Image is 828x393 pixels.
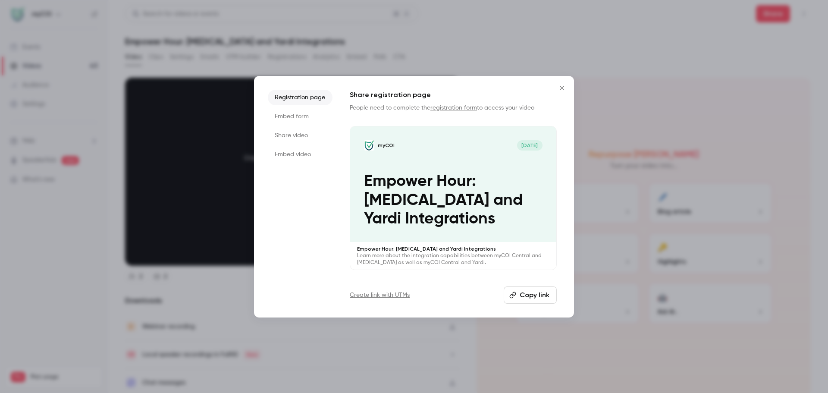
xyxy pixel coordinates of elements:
li: Registration page [268,90,332,105]
button: Close [553,79,571,97]
p: Learn more about the integration capabilities between myCOI Central and [MEDICAL_DATA] as well as... [357,252,549,266]
p: Empower Hour: [MEDICAL_DATA] and Yardi Integrations [357,245,549,252]
p: myCOI [378,142,395,149]
a: registration form [430,105,477,111]
p: People need to complete the to access your video [350,104,557,112]
li: Embed video [268,147,332,162]
span: [DATE] [517,140,543,151]
h1: Share registration page [350,90,557,100]
p: Empower Hour: [MEDICAL_DATA] and Yardi Integrations [364,172,543,228]
a: Empower Hour: MRI and Yardi IntegrationsmyCOI[DATE]Empower Hour: [MEDICAL_DATA] and Yardi Integra... [350,126,557,270]
a: Create link with UTMs [350,291,410,299]
img: Empower Hour: MRI and Yardi Integrations [364,140,374,151]
li: Embed form [268,109,332,124]
li: Share video [268,128,332,143]
button: Copy link [504,286,557,304]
